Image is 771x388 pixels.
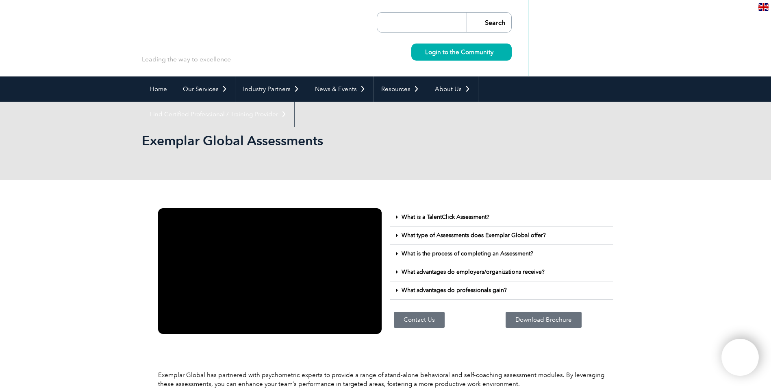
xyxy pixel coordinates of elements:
a: What is a TalentClick Assessment? [402,214,489,220]
img: svg+xml;nitro-empty-id=MTk2NDoxMTY=-1;base64,PHN2ZyB2aWV3Qm94PSIwIDAgNDAwIDQwMCIgd2lkdGg9IjQwMCIg... [730,347,750,368]
input: Search [467,13,511,32]
div: What advantages do professionals gain? [390,281,613,300]
a: Contact Us [394,312,445,328]
img: svg+xml;nitro-empty-id=MzY5OjIyMw==-1;base64,PHN2ZyB2aWV3Qm94PSIwIDAgMTEgMTEiIHdpZHRoPSIxMSIgaGVp... [493,50,498,54]
a: Find Certified Professional / Training Provider [142,102,294,127]
img: en [758,3,769,11]
div: What advantages do employers/organizations receive? [390,263,613,281]
a: Industry Partners [235,76,307,102]
div: What is a TalentClick Assessment? [390,208,613,227]
span: Contact Us [404,317,435,323]
p: Leading the way to excellence [142,55,231,64]
a: What advantages do employers/organizations receive? [402,268,545,275]
a: Login to the Community [411,44,512,61]
a: Resources [374,76,427,102]
a: What is the process of completing an Assessment? [402,250,533,257]
a: Home [142,76,175,102]
a: About Us [427,76,478,102]
a: What type of Assessments does Exemplar Global offer? [402,232,546,239]
span: Download Brochure [515,317,572,323]
div: What type of Assessments does Exemplar Global offer? [390,227,613,245]
div: What is the process of completing an Assessment? [390,245,613,263]
h2: Exemplar Global Assessments [142,134,483,147]
a: News & Events [307,76,373,102]
a: What advantages do professionals gain? [402,287,507,294]
span: Exemplar Global has partnered with psychometric experts to provide a range of stand-alone behavio... [158,371,604,388]
a: Download Brochure [506,312,582,328]
a: Our Services [175,76,235,102]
